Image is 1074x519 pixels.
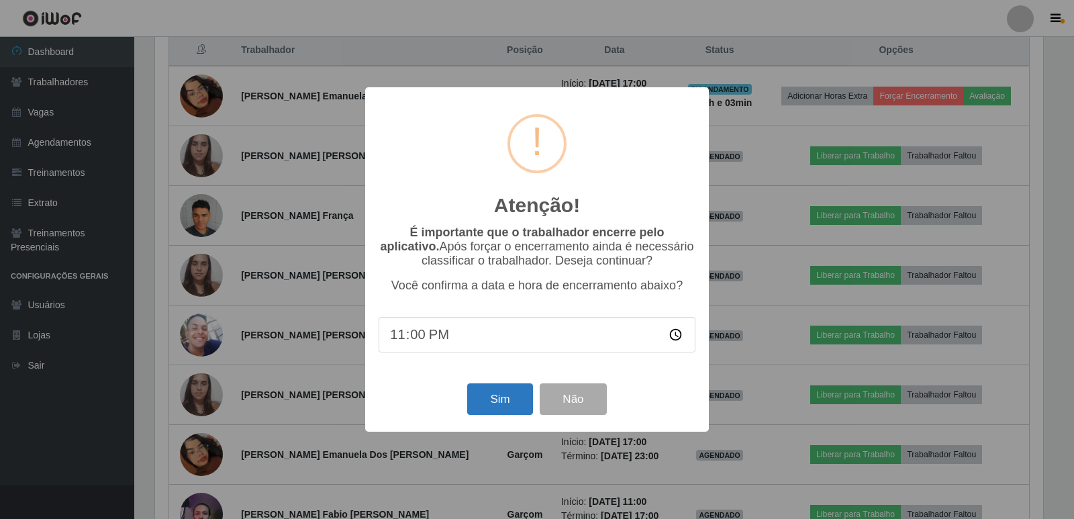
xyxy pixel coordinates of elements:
[380,226,664,253] b: É importante que o trabalhador encerre pelo aplicativo.
[379,226,695,268] p: Após forçar o encerramento ainda é necessário classificar o trabalhador. Deseja continuar?
[540,383,606,415] button: Não
[467,383,532,415] button: Sim
[379,279,695,293] p: Você confirma a data e hora de encerramento abaixo?
[494,193,580,218] h2: Atenção!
